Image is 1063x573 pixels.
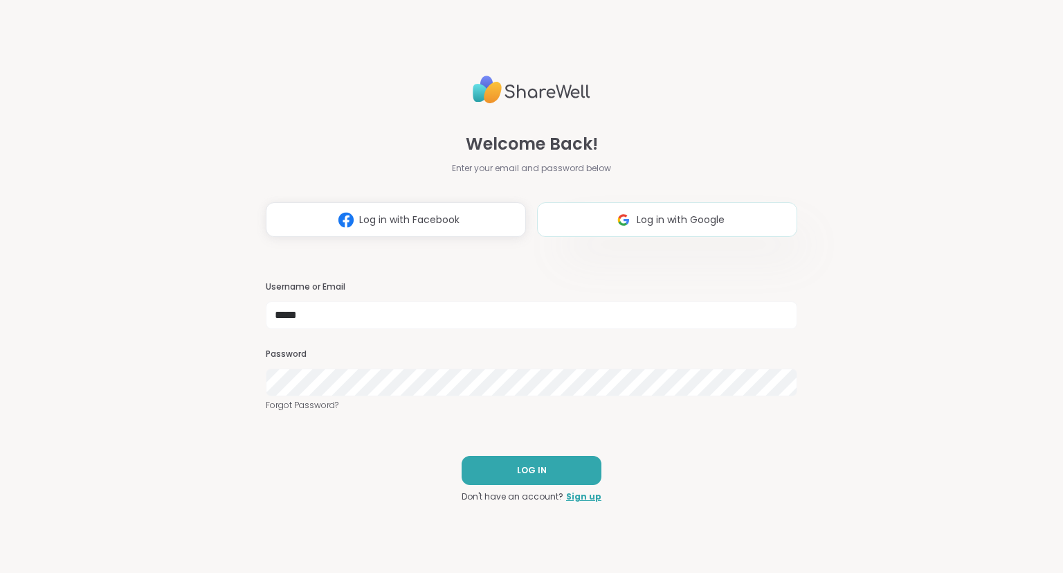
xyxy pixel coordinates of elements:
[266,349,797,360] h3: Password
[266,281,797,293] h3: Username or Email
[462,456,601,485] button: LOG IN
[610,207,637,233] img: ShareWell Logomark
[566,491,601,503] a: Sign up
[462,491,563,503] span: Don't have an account?
[517,464,547,477] span: LOG IN
[333,207,359,233] img: ShareWell Logomark
[266,202,526,237] button: Log in with Facebook
[359,213,460,227] span: Log in with Facebook
[473,70,590,109] img: ShareWell Logo
[266,399,797,412] a: Forgot Password?
[537,202,797,237] button: Log in with Google
[637,213,725,227] span: Log in with Google
[452,162,611,175] span: Enter your email and password below
[466,132,598,157] span: Welcome Back!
